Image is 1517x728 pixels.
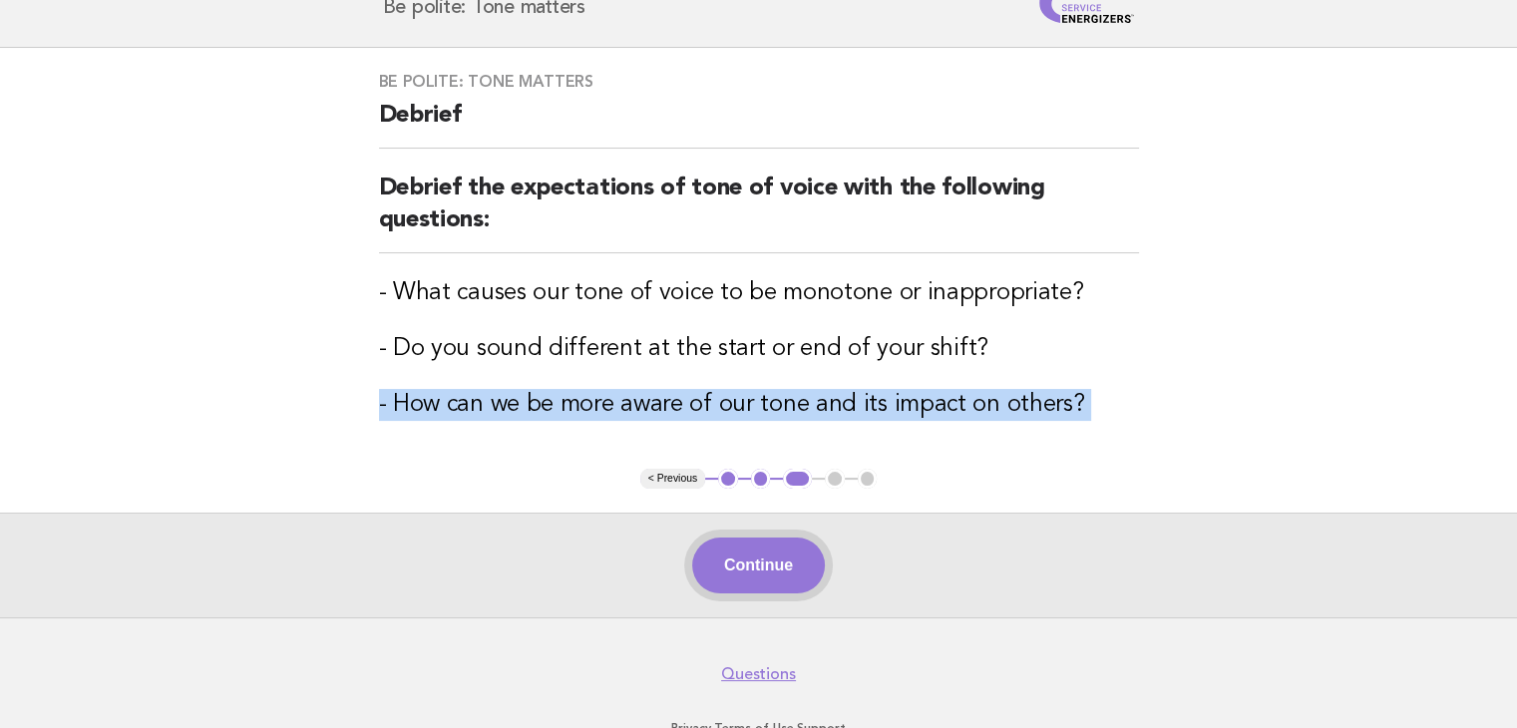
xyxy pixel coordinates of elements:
h2: Debrief the expectations of tone of voice with the following questions: [379,173,1139,253]
h3: - What causes our tone of voice to be monotone or inappropriate? [379,277,1139,309]
h3: - Do you sound different at the start or end of your shift? [379,333,1139,365]
button: < Previous [640,469,705,489]
button: 1 [718,469,738,489]
button: 3 [783,469,812,489]
h3: - How can we be more aware of our tone and its impact on others? [379,389,1139,421]
a: Questions [721,664,796,684]
button: 2 [751,469,771,489]
h3: Be polite: Tone matters [379,72,1139,92]
h2: Debrief [379,100,1139,149]
button: Continue [692,538,825,593]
